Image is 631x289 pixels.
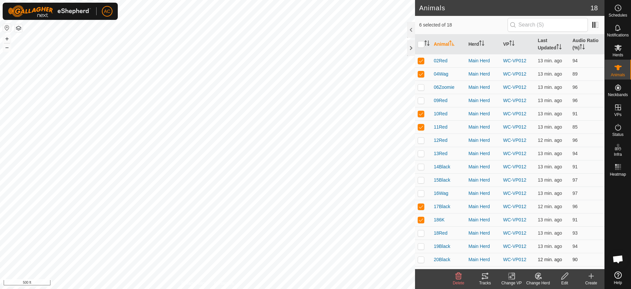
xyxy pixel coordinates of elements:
[468,124,498,131] div: Main Herd
[572,244,578,249] span: 94
[503,177,526,183] a: WC-VP012
[434,216,445,223] span: 186K
[104,8,110,15] span: AC
[503,244,526,249] a: WC-VP012
[468,163,498,170] div: Main Herd
[434,57,447,64] span: 02Red
[434,84,454,91] span: 06Zoomie
[538,257,562,262] span: Aug 28, 2025, 8:00 AM
[434,150,447,157] span: 13Red
[503,71,526,77] a: WC-VP012
[3,24,11,32] button: Reset Map
[538,151,562,156] span: Aug 28, 2025, 8:00 AM
[572,204,578,209] span: 96
[434,110,447,117] span: 10Red
[572,257,578,262] span: 90
[611,73,625,77] span: Animals
[612,53,623,57] span: Herds
[572,71,578,77] span: 89
[503,191,526,196] a: WC-VP012
[424,41,430,47] p-sorticon: Activate to sort
[538,111,562,116] span: Aug 28, 2025, 8:00 AM
[500,34,535,54] th: VP
[538,98,562,103] span: Aug 28, 2025, 8:00 AM
[538,71,562,77] span: Aug 28, 2025, 8:00 AM
[538,124,562,130] span: Aug 28, 2025, 8:00 AM
[468,177,498,184] div: Main Herd
[538,244,562,249] span: Aug 28, 2025, 8:00 AM
[503,257,526,262] a: WC-VP012
[434,137,447,144] span: 12Red
[509,41,515,47] p-sorticon: Activate to sort
[556,45,562,50] p-sorticon: Activate to sort
[434,71,448,78] span: 04Wag
[3,43,11,51] button: –
[15,24,23,32] button: Map Layers
[214,280,234,286] a: Contact Us
[434,124,447,131] span: 11Red
[434,177,450,184] span: 15Black
[572,58,578,63] span: 94
[434,203,450,210] span: 17Black
[434,163,450,170] span: 14Black
[419,4,590,12] h2: Animals
[453,281,464,285] span: Delete
[572,191,578,196] span: 97
[608,249,628,269] a: Open chat
[608,93,628,97] span: Neckbands
[591,3,598,13] span: 18
[503,138,526,143] a: WC-VP012
[572,151,578,156] span: 94
[479,41,484,47] p-sorticon: Activate to sort
[468,256,498,263] div: Main Herd
[508,18,588,32] input: Search (S)
[434,230,447,237] span: 18Red
[498,280,525,286] div: Change VP
[434,243,450,250] span: 19Black
[538,164,562,169] span: Aug 28, 2025, 8:00 AM
[614,152,622,156] span: Infra
[181,280,206,286] a: Privacy Policy
[468,230,498,237] div: Main Herd
[503,85,526,90] a: WC-VP012
[3,35,11,43] button: +
[572,177,578,183] span: 97
[612,133,623,137] span: Status
[538,177,562,183] span: Aug 28, 2025, 8:00 AM
[468,203,498,210] div: Main Herd
[468,57,498,64] div: Main Herd
[503,98,526,103] a: WC-VP012
[538,191,562,196] span: Aug 28, 2025, 8:00 AM
[503,217,526,222] a: WC-VP012
[434,190,448,197] span: 16Wag
[434,97,447,104] span: 09Red
[538,58,562,63] span: Aug 28, 2025, 8:00 AM
[580,45,585,50] p-sorticon: Activate to sort
[570,34,604,54] th: Audio Ratio (%)
[431,34,466,54] th: Animal
[610,172,626,176] span: Heatmap
[503,111,526,116] a: WC-VP012
[503,204,526,209] a: WC-VP012
[419,22,507,29] span: 6 selected of 18
[608,13,627,17] span: Schedules
[468,243,498,250] div: Main Herd
[614,113,621,117] span: VPs
[503,164,526,169] a: WC-VP012
[572,164,578,169] span: 91
[472,280,498,286] div: Tracks
[468,216,498,223] div: Main Herd
[572,217,578,222] span: 91
[551,280,578,286] div: Edit
[8,5,91,17] img: Gallagher Logo
[468,150,498,157] div: Main Herd
[614,281,622,285] span: Help
[572,124,578,130] span: 85
[468,137,498,144] div: Main Herd
[538,204,562,209] span: Aug 28, 2025, 8:00 AM
[578,280,604,286] div: Create
[538,230,562,236] span: Aug 28, 2025, 8:00 AM
[468,110,498,117] div: Main Herd
[434,256,450,263] span: 20Black
[466,34,501,54] th: Herd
